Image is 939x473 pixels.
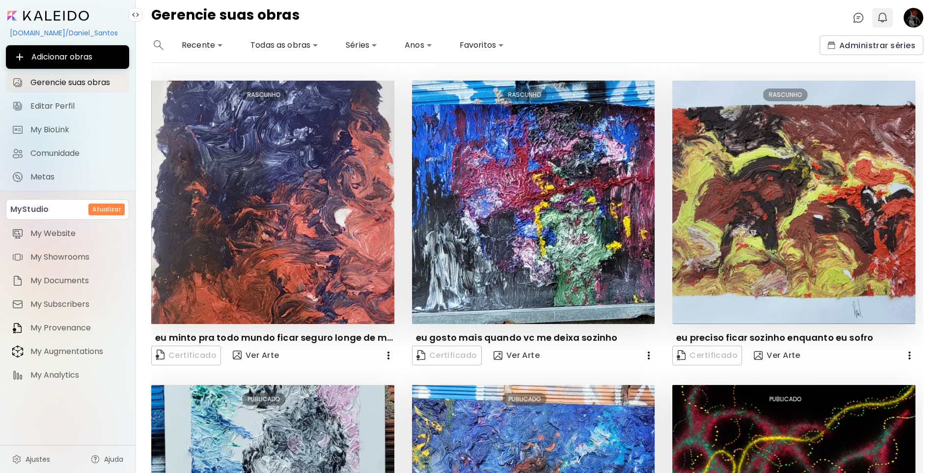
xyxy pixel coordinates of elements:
img: search [154,40,164,50]
img: item [12,322,24,334]
img: view-art [754,351,763,360]
img: collapse [132,11,139,19]
a: itemMy Documents [6,271,129,291]
a: completeMetas iconMetas [6,167,129,187]
span: Editar Perfil [30,101,123,111]
button: view-artVer Arte [750,346,804,365]
img: help [90,454,100,464]
img: item [12,251,24,263]
span: Comunidade [30,148,123,158]
span: Adicionar obras [14,51,121,63]
div: Séries [342,37,381,53]
div: PUBLICADO [502,393,546,406]
button: search [151,35,166,55]
img: thumbnail [151,81,394,324]
img: item [12,369,24,381]
span: My Analytics [30,370,123,380]
img: thumbnail [672,81,915,324]
img: Editar Perfil icon [12,100,24,112]
h6: Atualizar [92,205,121,214]
a: Editar Perfil iconEditar Perfil [6,96,129,116]
div: Anos [401,37,436,53]
span: My Website [30,229,123,238]
div: PUBLICADO [763,393,807,406]
span: Gerencie suas obras [30,78,123,88]
div: RASCUNHO [502,89,547,101]
div: PUBLICADO [242,393,286,406]
img: Gerencie suas obras icon [12,77,24,89]
img: settings [12,454,22,464]
p: eu preciso ficar sozinho enquanto eu sofro [676,332,873,344]
h4: Gerencie suas obras [151,8,300,28]
button: view-artVer Arte [229,346,283,365]
a: itemMy Website [6,224,129,243]
a: itemMy Subscribers [6,295,129,314]
img: view-art [494,351,502,360]
a: itemMy Analytics [6,365,129,385]
span: My Subscribers [30,299,123,309]
img: chatIcon [853,12,864,24]
button: bellIcon [874,9,891,26]
div: RASCUNHO [763,89,807,101]
p: MyStudio [10,204,49,215]
div: [DOMAIN_NAME]/Daniel_Santos [6,25,129,41]
p: eu minto pra todo mundo ficar seguro longe de mim [155,332,394,344]
span: Administrar séries [828,40,915,51]
span: Ajustes [26,454,50,464]
a: itemMy Provenance [6,318,129,338]
button: view-artVer Arte [490,346,544,365]
img: thumbnail [412,81,655,324]
span: My Showrooms [30,252,123,262]
img: Comunidade icon [12,148,24,159]
img: item [12,228,24,239]
span: Ver Arte [494,350,540,361]
span: Metas [30,172,123,182]
span: My Documents [30,276,123,286]
a: Gerencie suas obras iconGerencie suas obras [6,73,129,92]
a: itemMy Showrooms [6,247,129,267]
img: Metas icon [12,171,24,183]
span: My Provenance [30,323,123,333]
button: Adicionar obras [6,45,129,69]
a: itemMy Augmentations [6,342,129,361]
img: item [12,345,24,358]
img: collections [828,41,835,49]
img: bellIcon [877,12,888,24]
img: view-art [233,351,242,359]
p: eu gosto mais quando vc me deixa sozinho [416,332,618,344]
div: Recente [178,37,227,53]
img: item [12,275,24,287]
img: item [12,298,24,310]
a: Ajustes [6,449,56,469]
span: My Augmentations [30,347,123,356]
div: RASCUNHO [242,89,286,101]
span: Ajuda [104,454,123,464]
button: collectionsAdministrar séries [820,35,923,55]
div: Todas as obras [247,37,322,53]
span: Ver Arte [233,350,279,361]
span: Ver Arte [754,350,801,361]
div: Favoritos [456,37,508,53]
a: Ajuda [84,449,129,469]
img: My BioLink icon [12,124,24,136]
a: completeMy BioLink iconMy BioLink [6,120,129,140]
span: My BioLink [30,125,123,135]
a: Comunidade iconComunidade [6,144,129,163]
